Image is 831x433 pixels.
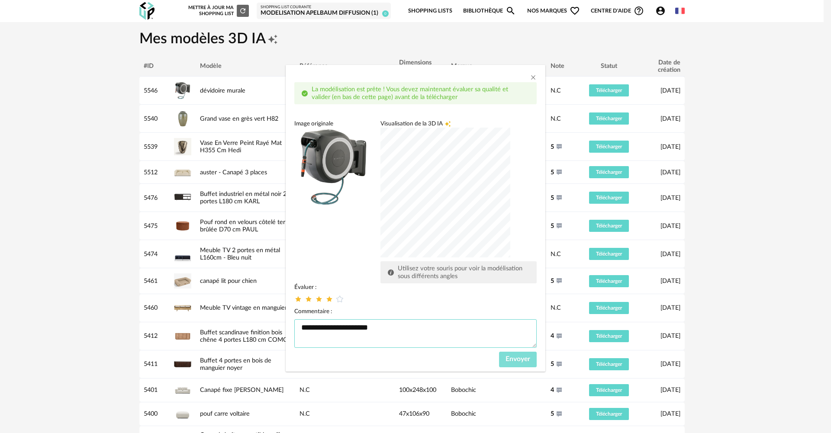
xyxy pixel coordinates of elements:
[530,74,537,83] button: Close
[294,308,537,315] div: Commentaire :
[506,356,530,362] span: Envoyer
[398,265,522,279] span: Utilisez votre souris pour voir la modélisation sous différents angles
[294,128,373,206] img: neutral background
[286,65,545,372] div: dialog
[380,120,443,128] span: Visualisation de la 3D IA
[294,283,537,291] div: Évaluer :
[312,86,508,100] span: La modélisation est prête ! Vous devez maintenant évaluer sa qualité et valider (en bas de cette ...
[444,120,451,128] span: Creation icon
[499,352,537,367] button: Envoyer
[294,120,373,128] div: Image originale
